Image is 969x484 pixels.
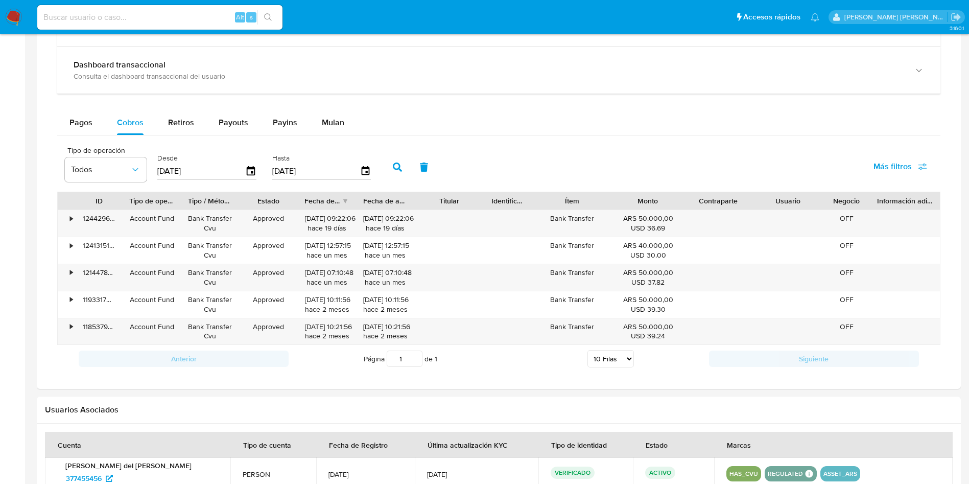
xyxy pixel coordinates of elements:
a: Notificaciones [811,13,819,21]
span: Accesos rápidos [743,12,800,22]
span: s [250,12,253,22]
h2: Usuarios Asociados [45,405,953,415]
button: search-icon [257,10,278,25]
span: Alt [236,12,244,22]
a: Salir [951,12,961,22]
p: sandra.helbardt@mercadolibre.com [844,12,948,22]
input: Buscar usuario o caso... [37,11,282,24]
span: 3.160.1 [950,24,964,32]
